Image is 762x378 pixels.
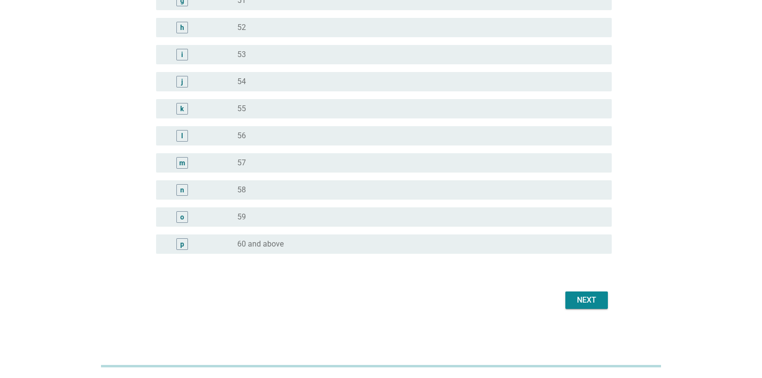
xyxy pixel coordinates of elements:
label: 59 [237,212,246,222]
label: 52 [237,23,246,32]
div: l [181,131,183,141]
label: 54 [237,77,246,87]
div: h [180,22,184,32]
div: o [180,212,184,222]
div: i [181,49,183,59]
div: m [179,158,185,168]
label: 57 [237,158,246,168]
label: 60 and above [237,239,284,249]
div: p [180,239,184,249]
div: n [180,185,184,195]
button: Next [565,291,608,309]
label: 56 [237,131,246,141]
label: 53 [237,50,246,59]
label: 58 [237,185,246,195]
div: j [181,76,183,87]
div: k [180,103,184,114]
div: Next [573,294,600,306]
label: 55 [237,104,246,114]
